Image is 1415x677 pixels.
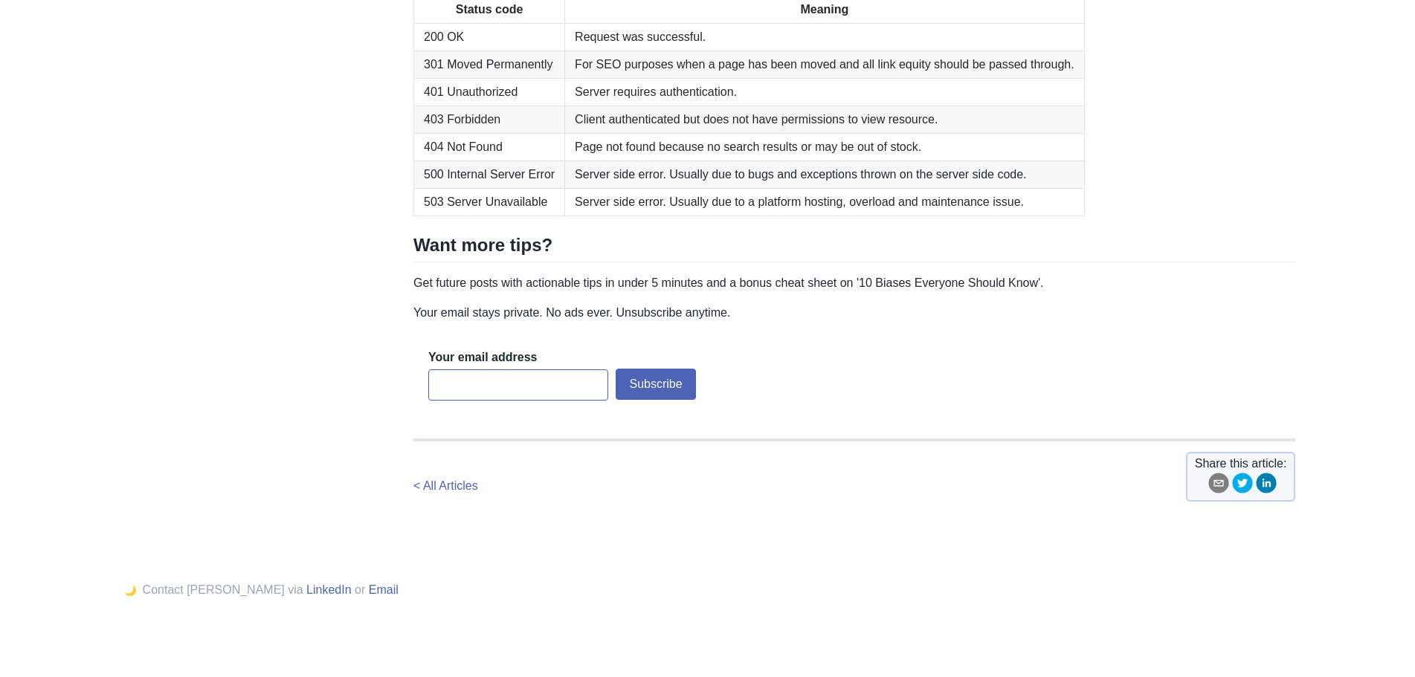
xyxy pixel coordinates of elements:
button: Subscribe [616,369,696,400]
button: linkedin [1256,473,1277,499]
td: Page not found because no search results or may be out of stock. [565,133,1085,161]
td: Client authenticated but does not have permissions to view resource. [565,106,1085,133]
td: Request was successful. [565,23,1085,51]
td: 404 Not Found [414,133,565,161]
td: 401 Unauthorized [414,78,565,106]
span: Share this article: [1195,455,1287,473]
h2: Want more tips? [413,234,1295,262]
td: For SEO purposes when a page has been moved and all link equity should be passed through. [565,51,1085,78]
td: Server side error. Usually due to bugs and exceptions thrown on the server side code. [565,161,1085,188]
p: Get future posts with actionable tips in under 5 minutes and a bonus cheat sheet on '10 Biases Ev... [413,274,1295,292]
button: email [1208,473,1229,499]
button: 🌙 [120,584,141,597]
td: Server requires authentication. [565,78,1085,106]
td: 500 Internal Server Error [414,161,565,188]
td: Server side error. Usually due to a platform hosting, overload and maintenance issue. [565,188,1085,216]
a: Email [369,583,399,596]
button: twitter [1232,473,1253,499]
td: 503 Server Unavailable [414,188,565,216]
span: or [355,583,365,596]
a: < All Articles [413,479,478,492]
span: Contact [PERSON_NAME] via [143,583,303,596]
td: 301 Moved Permanently [414,51,565,78]
p: Your email stays private. No ads ever. Unsubscribe anytime. [413,304,1295,322]
td: 403 Forbidden [414,106,565,133]
label: Your email address [428,349,537,366]
td: 200 OK [414,23,565,51]
a: LinkedIn [306,583,352,596]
